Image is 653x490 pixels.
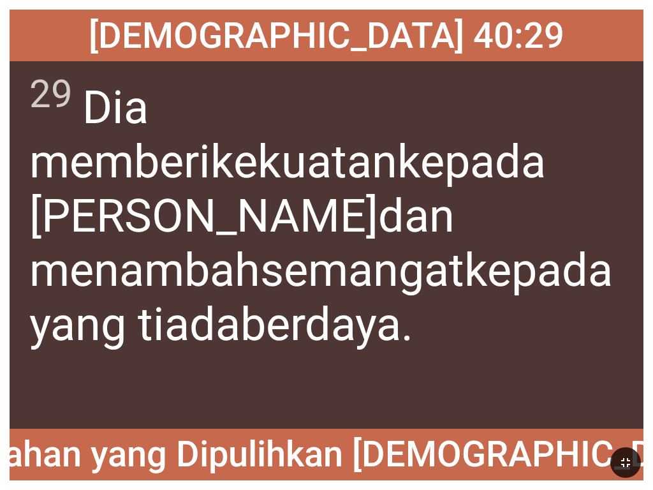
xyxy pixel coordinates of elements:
wh6109: kepada yang tiada [29,243,613,352]
span: [DEMOGRAPHIC_DATA] 40:29 [89,15,564,57]
span: Dia memberi [29,71,624,352]
sup: 29 [29,71,73,117]
wh5414: kekuatan [29,135,613,352]
wh369: berdaya [240,297,413,352]
wh202: . [401,297,413,352]
wh7235: semangat [29,243,613,352]
wh3581: kepada [PERSON_NAME] [29,135,613,352]
wh3287: dan menambah [29,189,613,352]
